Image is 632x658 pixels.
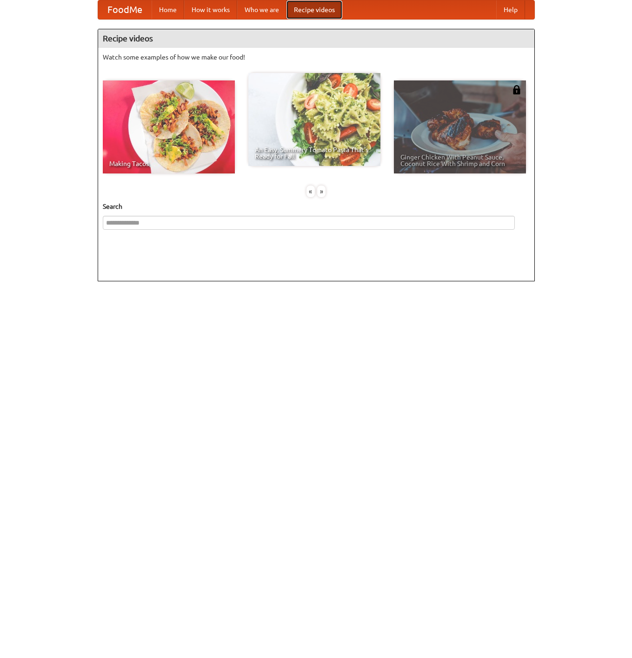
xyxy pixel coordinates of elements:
a: Making Tacos [103,80,235,173]
a: Recipe videos [286,0,342,19]
span: An Easy, Summery Tomato Pasta That's Ready for Fall [255,146,374,160]
a: FoodMe [98,0,152,19]
span: Making Tacos [109,160,228,167]
a: An Easy, Summery Tomato Pasta That's Ready for Fall [248,73,380,166]
div: « [306,186,315,197]
a: Help [496,0,525,19]
img: 483408.png [512,85,521,94]
p: Watch some examples of how we make our food! [103,53,530,62]
a: How it works [184,0,237,19]
a: Home [152,0,184,19]
a: Who we are [237,0,286,19]
h4: Recipe videos [98,29,534,48]
div: » [317,186,326,197]
h5: Search [103,202,530,211]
